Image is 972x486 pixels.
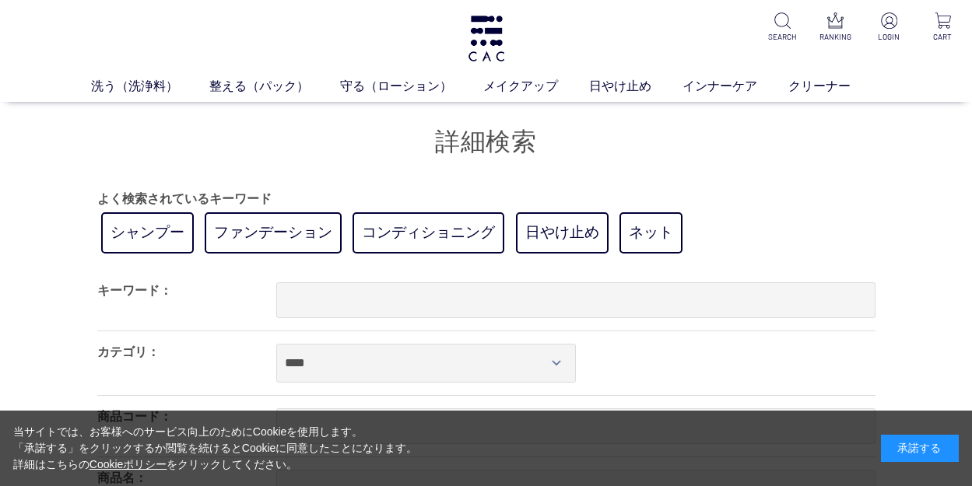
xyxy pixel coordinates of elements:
a: クリーナー [788,77,882,96]
label: 商品コード： [97,410,172,423]
div: 承諾する [881,435,959,462]
a: 日やけ止め [516,212,609,253]
a: RANKING [819,12,853,43]
label: カテゴリ： [97,345,160,358]
h1: 詳細検索 [97,125,876,159]
a: 守る（ローション） [340,77,483,96]
p: SEARCH [765,31,799,43]
a: コンディショニング [353,212,504,253]
a: インナーケア [683,77,788,96]
a: シャンプー [101,212,194,253]
a: ネット [619,212,683,253]
a: ファンデーション [205,212,342,253]
a: 洗う（洗浄料） [91,77,209,96]
div: 当サイトでは、お客様へのサービス向上のためにCookieを使用します。 「承諾する」をクリックするか閲覧を続けるとCookieに同意したことになります。 詳細はこちらの をクリックしてください。 [13,424,418,473]
p: よく検索されているキーワード [97,190,876,208]
a: SEARCH [765,12,799,43]
a: CART [925,12,960,43]
a: メイクアップ [483,77,589,96]
a: 日やけ止め [589,77,683,96]
p: CART [925,31,960,43]
a: LOGIN [872,12,906,43]
img: logo [466,16,507,61]
a: Cookieポリシー [89,458,167,470]
p: LOGIN [872,31,906,43]
p: RANKING [819,31,853,43]
a: 整える（パック） [209,77,340,96]
label: キーワード： [97,284,172,297]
